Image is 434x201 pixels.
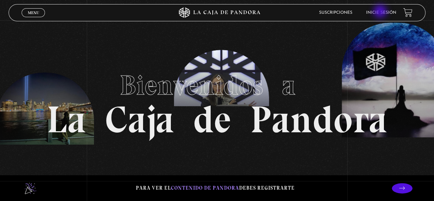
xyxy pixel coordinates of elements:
span: Menu [28,11,39,15]
a: View your shopping cart [403,8,412,17]
p: Para ver el debes registrarte [136,183,295,193]
span: Bienvenidos a [120,69,315,102]
a: Suscripciones [319,11,352,15]
span: Cerrar [25,16,42,21]
span: contenido de Pandora [171,185,239,191]
h1: La Caja de Pandora [47,63,387,138]
a: Inicie sesión [366,11,396,15]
